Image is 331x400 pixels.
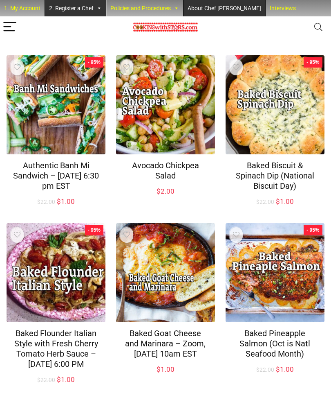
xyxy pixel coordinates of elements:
[256,366,274,373] bdi: 22.00
[7,223,105,322] img: Baked Flounder Italian Style with Fresh Cherry Tomato Herb Sauce – Mon.Feb.1st @ 6:00 PM
[226,55,324,154] img: Baked Biscuit & Spinach Dip (National Biscuit Day)
[256,199,274,205] bdi: 22.00
[125,328,206,359] a: Baked Goat Cheese and Marinara – Zoom, [DATE] 10am EST
[157,187,161,195] span: $
[37,377,40,383] span: $
[37,199,55,205] bdi: 22.00
[276,197,280,206] span: $
[239,328,310,359] a: Baked Pineapple Salmon (Oct is Natl Seafood Month)
[309,16,328,38] button: Search
[157,365,174,373] bdi: 1.00
[13,160,99,191] a: Authentic Banh Mi Sandwich – [DATE] 6:30 pm EST
[306,59,319,66] span: - 95%
[57,375,75,384] bdi: 1.00
[57,197,75,206] bdi: 1.00
[236,160,314,191] a: Baked Biscuit & Spinach Dip (National Biscuit Day)
[157,365,161,373] span: $
[276,365,280,373] span: $
[133,23,198,32] img: Chef Paula's Cooking With Stars
[57,197,61,206] span: $
[157,187,174,195] bdi: 2.00
[116,223,215,322] img: Baked Goat Cheese and Marinara – Zoom, Sunday April 14, 2024 at 10am EST
[116,55,215,154] img: Avocado Chickpea Salad
[132,160,199,181] a: Avocado Chickpea Salad
[57,375,61,384] span: $
[306,227,319,233] span: - 95%
[7,55,105,154] img: Authentic Banh Mi Sandwich – Monday June 13, 2022 at 6:30 pm EST
[276,197,294,206] bdi: 1.00
[276,365,294,373] bdi: 1.00
[226,223,324,322] img: Baked Pineapple Salmon (Oct is Natl Seafood Month)
[88,59,101,66] span: - 95%
[88,227,101,233] span: - 95%
[14,328,98,369] a: Baked Flounder Italian Style with Fresh Cherry Tomato Herb Sauce – [DATE] 6:00 PM
[37,199,40,205] span: $
[37,377,55,383] bdi: 22.00
[256,366,259,373] span: $
[256,199,259,205] span: $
